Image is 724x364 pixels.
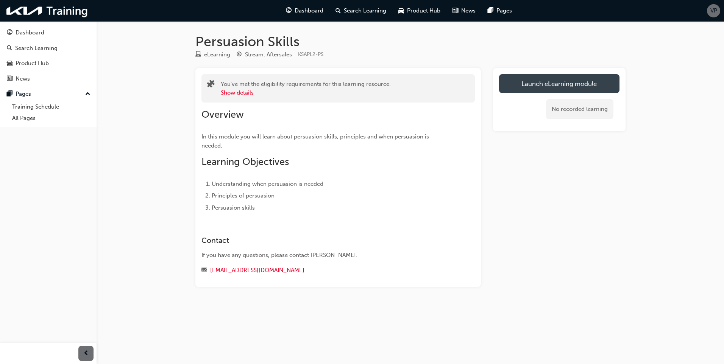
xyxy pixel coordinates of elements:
[236,51,242,58] span: target-icon
[488,6,493,16] span: pages-icon
[201,266,448,275] div: Email
[7,91,12,98] span: pages-icon
[398,6,404,16] span: car-icon
[496,6,512,15] span: Pages
[461,6,476,15] span: News
[7,30,12,36] span: guage-icon
[195,33,626,50] h1: Persuasion Skills
[195,51,201,58] span: learningResourceType_ELEARNING-icon
[446,3,482,19] a: news-iconNews
[16,59,49,68] div: Product Hub
[546,99,613,119] div: No recorded learning
[710,6,717,15] span: VP
[201,267,207,274] span: email-icon
[7,45,12,52] span: search-icon
[212,180,323,187] span: Understanding when persuasion is needed
[201,133,431,149] span: In this module you will learn about persuasion skills, principles and when persuasion is needed.
[212,204,255,211] span: Persuasion skills
[392,3,446,19] a: car-iconProduct Hub
[7,76,12,82] span: news-icon
[236,50,292,59] div: Stream
[15,44,58,53] div: Search Learning
[201,156,289,168] span: Learning Objectives
[452,6,458,16] span: news-icon
[280,3,329,19] a: guage-iconDashboard
[344,6,386,15] span: Search Learning
[407,6,440,15] span: Product Hub
[85,89,90,99] span: up-icon
[210,267,304,274] a: [EMAIL_ADDRESS][DOMAIN_NAME]
[4,3,91,19] img: kia-training
[329,3,392,19] a: search-iconSearch Learning
[212,192,275,199] span: Principles of persuasion
[16,90,31,98] div: Pages
[3,41,94,55] a: Search Learning
[3,72,94,86] a: News
[16,28,44,37] div: Dashboard
[195,50,230,59] div: Type
[3,24,94,87] button: DashboardSearch LearningProduct HubNews
[201,109,244,120] span: Overview
[221,89,254,97] button: Show details
[3,87,94,101] button: Pages
[245,50,292,59] div: Stream: Aftersales
[201,236,448,245] h3: Contact
[3,26,94,40] a: Dashboard
[16,75,30,83] div: News
[295,6,323,15] span: Dashboard
[286,6,292,16] span: guage-icon
[207,81,215,89] span: puzzle-icon
[9,112,94,124] a: All Pages
[7,60,12,67] span: car-icon
[3,56,94,70] a: Product Hub
[707,4,720,17] button: VP
[201,251,448,260] div: If you have any questions, please contact [PERSON_NAME].
[9,101,94,113] a: Training Schedule
[83,349,89,358] span: prev-icon
[499,74,619,93] a: Launch eLearning module
[204,50,230,59] div: eLearning
[335,6,341,16] span: search-icon
[482,3,518,19] a: pages-iconPages
[298,51,323,58] span: Learning resource code
[221,80,391,97] div: You've met the eligibility requirements for this learning resource.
